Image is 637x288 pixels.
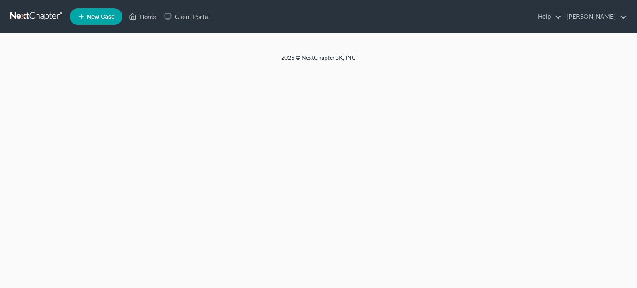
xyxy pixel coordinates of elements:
a: Client Portal [160,9,214,24]
a: [PERSON_NAME] [562,9,627,24]
div: 2025 © NextChapterBK, INC [82,53,555,68]
new-legal-case-button: New Case [70,8,122,25]
a: Home [125,9,160,24]
a: Help [534,9,562,24]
